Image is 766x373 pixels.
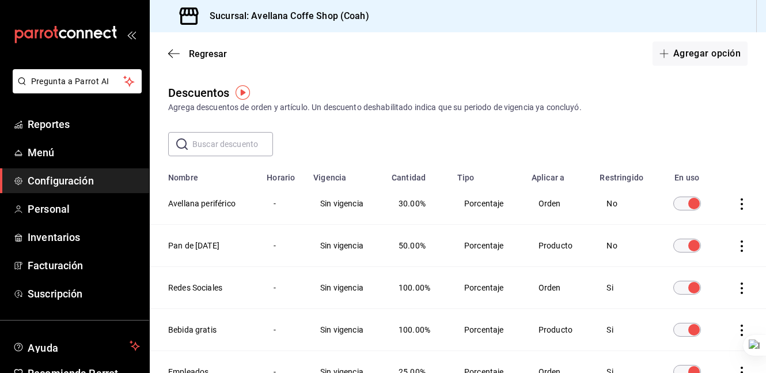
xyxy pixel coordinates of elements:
[13,69,142,93] button: Pregunta a Parrot AI
[736,198,748,210] button: actions
[306,309,385,351] td: Sin vigencia
[168,101,748,114] div: Agrega descuentos de orden y artículo. Un descuento deshabilitado indica que su periodo de vigenc...
[28,286,140,302] span: Suscripción
[260,225,306,267] td: -
[736,240,748,252] button: actions
[28,258,140,273] span: Facturación
[28,229,140,245] span: Inventarios
[260,309,306,351] td: -
[450,309,525,351] td: Porcentaje
[28,116,140,132] span: Reportes
[593,225,656,267] td: No
[28,173,140,189] span: Configuración
[150,225,260,267] th: Pan de [DATE]
[306,225,385,267] td: Sin vigencia
[525,309,593,351] td: Producto
[736,325,748,336] button: actions
[399,199,426,208] span: 30.00%
[657,165,718,183] th: En uso
[28,201,140,217] span: Personal
[192,133,273,156] input: Buscar descuento
[306,267,385,309] td: Sin vigencia
[450,267,525,309] td: Porcentaje
[8,84,142,96] a: Pregunta a Parrot AI
[593,309,656,351] td: Si
[593,183,656,225] td: No
[399,325,430,334] span: 100.00%
[593,267,656,309] td: Si
[306,183,385,225] td: Sin vigencia
[168,84,229,101] div: Descuentos
[450,183,525,225] td: Porcentaje
[168,48,227,59] button: Regresar
[525,165,593,183] th: Aplicar a
[260,267,306,309] td: -
[736,282,748,294] button: actions
[28,339,125,353] span: Ayuda
[399,241,426,250] span: 50.00%
[385,165,450,183] th: Cantidad
[306,165,385,183] th: Vigencia
[593,165,656,183] th: Restringido
[653,42,748,66] button: Agregar opción
[189,48,227,59] span: Regresar
[200,9,369,23] h3: Sucursal: Avellana Coffe Shop (Coah)
[260,183,306,225] td: -
[28,145,140,160] span: Menú
[31,76,124,88] span: Pregunta a Parrot AI
[260,165,306,183] th: Horario
[450,225,525,267] td: Porcentaje
[150,183,260,225] th: Avellana periférico
[150,309,260,351] th: Bebida gratis
[236,85,250,100] img: Tooltip marker
[525,267,593,309] td: Orden
[150,267,260,309] th: Redes Sociales
[525,183,593,225] td: Orden
[399,283,430,292] span: 100.00%
[127,30,136,39] button: open_drawer_menu
[525,225,593,267] td: Producto
[450,165,525,183] th: Tipo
